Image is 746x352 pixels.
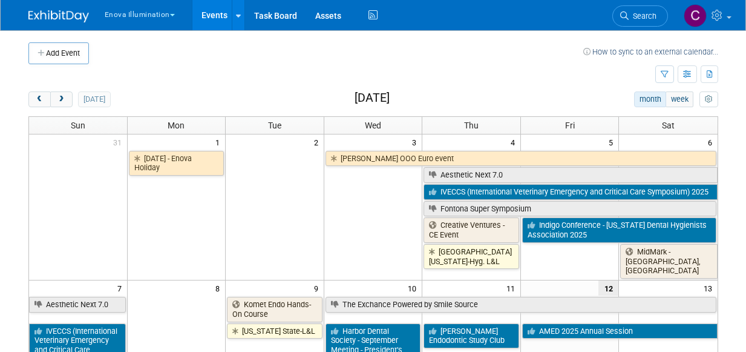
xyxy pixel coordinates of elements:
span: 3 [411,134,422,150]
span: 7 [116,281,127,296]
span: 5 [607,134,618,150]
i: Personalize Calendar [705,96,713,104]
button: next [50,91,73,107]
a: The Exchance Powered by Smile Source [326,297,716,313]
span: Tue [268,121,281,130]
span: 13 [702,281,718,296]
button: prev [28,91,51,107]
button: week [666,91,693,107]
button: myCustomButton [699,91,718,107]
span: 31 [112,134,127,150]
span: Search [629,12,656,21]
h2: [DATE] [355,91,390,105]
span: 9 [313,281,324,296]
span: Wed [365,121,381,130]
span: Fri [565,121,575,130]
a: How to sync to an external calendar... [583,47,718,56]
img: Coley McClendon [684,4,707,27]
a: [PERSON_NAME] Endodontic Study Club [424,324,519,348]
img: ExhibitDay [28,10,89,22]
a: [DATE] - Enova Holiday [129,151,224,176]
a: MidMark - [GEOGRAPHIC_DATA], [GEOGRAPHIC_DATA] [620,244,717,279]
a: Creative Ventures - CE Event [424,218,519,242]
a: Aesthetic Next 7.0 [424,167,717,183]
span: Thu [464,121,479,130]
a: [US_STATE] State-L&L [227,324,322,339]
span: Mon [168,121,185,130]
button: [DATE] [78,91,110,107]
a: AMED 2025 Annual Session [522,324,718,339]
button: month [634,91,666,107]
a: [PERSON_NAME] OOO Euro event [326,151,716,167]
span: 11 [505,281,520,296]
a: IVECCS (International Veterinary Emergency and Critical Care Symposium) 2025 [424,184,717,200]
span: 8 [214,281,225,296]
span: 6 [707,134,718,150]
span: 1 [214,134,225,150]
span: Sat [662,121,675,130]
span: 12 [598,281,618,296]
span: Sun [71,121,85,130]
a: Fontona Super Symposium [424,201,716,217]
span: 2 [313,134,324,150]
a: [GEOGRAPHIC_DATA][US_STATE]-Hyg. L&L [424,244,519,269]
a: Indigo Conference - [US_STATE] Dental Hygienists Association 2025 [522,218,716,242]
button: Add Event [28,42,89,64]
span: 4 [509,134,520,150]
a: Aesthetic Next 7.0 [29,297,126,313]
a: Search [612,5,668,27]
a: Komet Endo Hands-On Course [227,297,322,322]
span: 10 [407,281,422,296]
